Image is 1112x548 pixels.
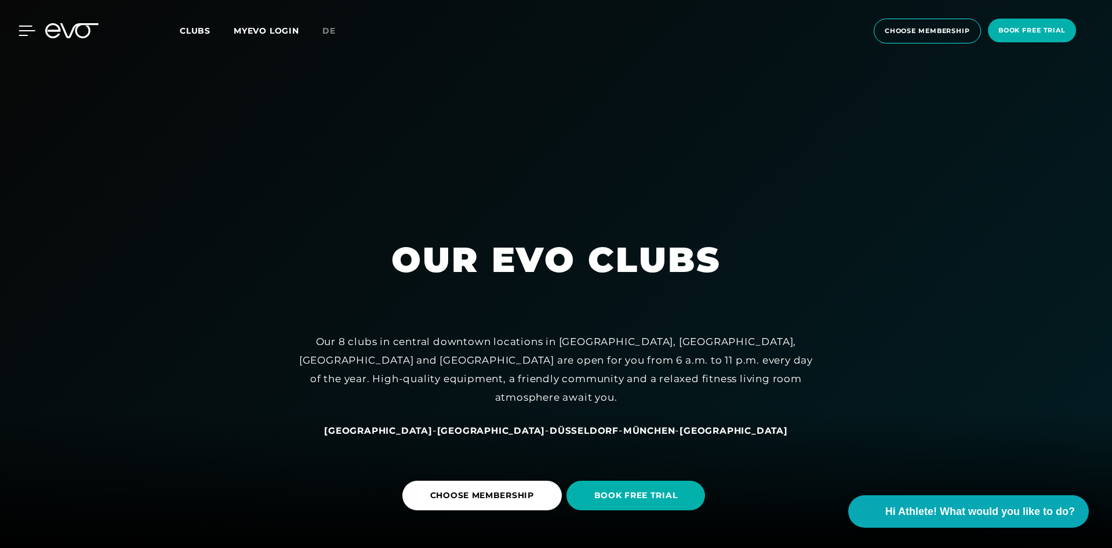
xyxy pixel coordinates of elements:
[998,26,1066,35] span: book free trial
[437,424,546,436] a: [GEOGRAPHIC_DATA]
[848,495,1089,528] button: Hi Athlete! What would you like to do?
[679,424,788,436] a: [GEOGRAPHIC_DATA]
[550,424,619,436] a: Düsseldorf
[430,489,534,502] span: CHOOSE MEMBERSHIP
[295,332,817,407] div: Our 8 clubs in central downtown locations in [GEOGRAPHIC_DATA], [GEOGRAPHIC_DATA], [GEOGRAPHIC_DA...
[322,24,350,38] a: de
[322,26,336,36] span: de
[324,424,433,436] a: [GEOGRAPHIC_DATA]
[885,26,970,36] span: choose membership
[594,489,678,502] span: BOOK FREE TRIAL
[566,472,710,519] a: BOOK FREE TRIAL
[984,19,1080,43] a: book free trial
[679,425,788,436] span: [GEOGRAPHIC_DATA]
[885,504,1075,520] span: Hi Athlete! What would you like to do?
[870,19,984,43] a: choose membership
[324,425,433,436] span: [GEOGRAPHIC_DATA]
[180,25,234,36] a: Clubs
[437,425,546,436] span: [GEOGRAPHIC_DATA]
[234,26,299,36] a: MYEVO LOGIN
[295,421,817,440] div: - - - -
[623,425,675,436] span: München
[180,26,210,36] span: Clubs
[623,424,675,436] a: München
[402,472,566,519] a: CHOOSE MEMBERSHIP
[550,425,619,436] span: Düsseldorf
[391,237,721,282] h1: OUR EVO CLUBS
